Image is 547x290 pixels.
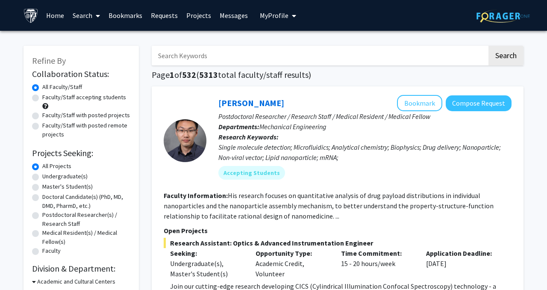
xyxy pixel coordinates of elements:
div: Single molecule detection; Microfluidics; Analytical chemistry; Biophysics; Drug delivery; Nanopa... [218,142,512,163]
p: Time Commitment: [341,248,414,258]
a: [PERSON_NAME] [218,98,284,108]
iframe: Chat [6,252,36,284]
span: 1 [170,69,174,80]
mat-chip: Accepting Students [218,166,285,180]
span: Mechanical Engineering [259,122,326,131]
p: Seeking: [170,248,243,258]
button: Search [488,46,523,65]
label: Doctoral Candidate(s) (PhD, MD, DMD, PharmD, etc.) [42,192,130,210]
span: 5313 [199,69,218,80]
span: Refine By [32,55,66,66]
button: Compose Request to Sixuan Li [446,95,512,111]
span: 532 [182,69,196,80]
span: My Profile [260,11,288,20]
b: Research Keywords: [218,133,279,141]
label: All Faculty/Staff [42,83,82,92]
h2: Projects Seeking: [32,148,130,158]
label: Faculty/Staff with posted remote projects [42,121,130,139]
label: Postdoctoral Researcher(s) / Research Staff [42,210,130,228]
button: Add Sixuan Li to Bookmarks [397,95,442,111]
span: Research Assistant: Optics & Advanced Instrumentation Engineer [164,238,512,248]
label: Master's Student(s) [42,182,93,191]
a: Home [42,0,68,30]
label: Medical Resident(s) / Medical Fellow(s) [42,228,130,246]
p: Open Projects [164,225,512,236]
p: Opportunity Type: [256,248,328,258]
label: Faculty/Staff accepting students [42,93,126,102]
img: Johns Hopkins University Logo [24,8,38,23]
div: 15 - 20 hours/week [335,248,420,279]
div: [DATE] [420,248,505,279]
p: Postdoctoral Researcher / Research Staff / Medical Resident / Medical Fellow [218,111,512,121]
h2: Division & Department: [32,263,130,274]
a: Projects [182,0,215,30]
div: Undergraduate(s), Master's Student(s) [170,258,243,279]
label: Undergraduate(s) [42,172,88,181]
label: Faculty [42,246,61,255]
b: Departments: [218,122,259,131]
label: All Projects [42,162,71,171]
p: Application Deadline: [426,248,499,258]
a: Bookmarks [104,0,147,30]
div: Academic Credit, Volunteer [249,248,335,279]
a: Messages [215,0,252,30]
label: Faculty/Staff with posted projects [42,111,130,120]
img: ForagerOne Logo [476,9,530,23]
a: Search [68,0,104,30]
input: Search Keywords [152,46,487,65]
fg-read-more: His research focuses on quantitative analysis of drug payload distributions in individual nanopar... [164,191,494,220]
h3: Academic and Cultural Centers [37,277,115,286]
h2: Collaboration Status: [32,69,130,79]
h1: Page of ( total faculty/staff results) [152,70,523,80]
a: Requests [147,0,182,30]
b: Faculty Information: [164,191,228,200]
